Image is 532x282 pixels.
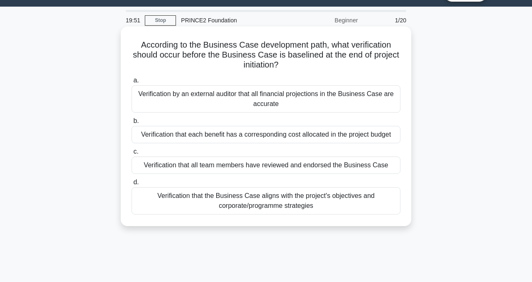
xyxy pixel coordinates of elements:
div: Verification by an external auditor that all financial projections in the Business Case are accurate [132,85,400,113]
span: a. [133,77,139,84]
span: c. [133,148,138,155]
div: Beginner [290,12,363,29]
span: b. [133,117,139,124]
div: Verification that each benefit has a corresponding cost allocated in the project budget [132,126,400,143]
div: Verification that the Business Case aligns with the project's objectives and corporate/programme ... [132,187,400,215]
div: PRINCE2 Foundation [176,12,290,29]
h5: According to the Business Case development path, what verification should occur before the Busine... [131,40,401,70]
a: Stop [145,15,176,26]
div: 19:51 [121,12,145,29]
span: d. [133,178,139,186]
div: Verification that all team members have reviewed and endorsed the Business Case [132,157,400,174]
div: 1/20 [363,12,411,29]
